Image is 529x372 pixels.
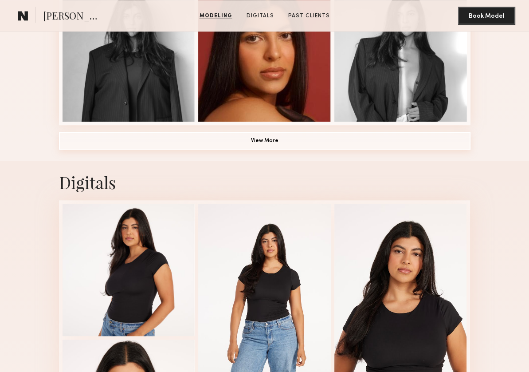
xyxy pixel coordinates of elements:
[285,12,333,20] a: Past Clients
[59,132,470,150] button: View More
[458,12,515,19] a: Book Model
[458,7,515,24] button: Book Model
[243,12,278,20] a: Digitals
[43,9,105,24] span: [PERSON_NAME]
[196,12,236,20] a: Modeling
[59,171,470,193] div: Digitals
